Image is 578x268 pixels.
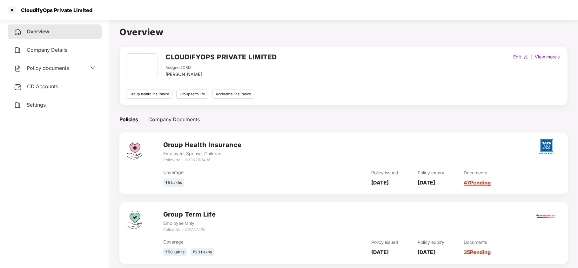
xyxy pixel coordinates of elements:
[14,83,22,91] img: svg+xml;base64,PHN2ZyB3aWR0aD0iMjUiIGhlaWdodD0iMjQiIHZpZXdCb3g9IjAgMCAyNSAyNCIgZmlsbD0ibm9uZSIgeG...
[165,65,202,71] div: Assigned CSM
[176,90,208,99] div: Group term life
[27,102,46,108] span: Settings
[163,220,216,227] div: Employee Only
[163,227,216,233] div: Policy No. -
[27,28,49,35] span: Overview
[127,210,142,229] img: svg+xml;base64,PHN2ZyB4bWxucz0iaHR0cDovL3d3dy53My5vcmcvMjAwMC9zdmciIHdpZHRoPSI0Ny43MTQiIGhlaWdodD...
[464,239,491,246] div: Documents
[119,116,138,124] div: Policies
[529,53,534,60] div: |
[163,178,184,187] div: ₹5 Lakhs
[371,249,389,255] b: [DATE]
[512,53,522,60] div: Edit
[163,157,242,163] div: Policy No. -
[535,136,558,158] img: tatag.png
[126,90,172,99] div: Group health insurance
[14,65,22,72] img: svg+xml;base64,PHN2ZyB4bWxucz0iaHR0cDovL3d3dy53My5vcmcvMjAwMC9zdmciIHdpZHRoPSIyNCIgaGVpZ2h0PSIyNC...
[165,52,277,62] h2: CLOUDIFYOPS PRIVATE LIMITED
[212,90,254,99] div: Accidental insurance
[127,140,142,159] img: svg+xml;base64,PHN2ZyB4bWxucz0iaHR0cDovL3d3dy53My5vcmcvMjAwMC9zdmciIHdpZHRoPSI0Ny43MTQiIGhlaWdodD...
[163,150,242,157] div: Employee, Spouse, Children
[148,116,200,124] div: Company Documents
[17,7,92,13] div: CloudifyOps Private Limited
[418,169,444,176] div: Policy expiry
[464,179,491,186] a: 47 Pending
[185,227,205,232] i: 00012760
[163,210,216,219] h3: Group Term Life
[163,169,296,176] div: Coverage
[165,71,202,78] div: [PERSON_NAME]
[14,101,22,109] img: svg+xml;base64,PHN2ZyB4bWxucz0iaHR0cDovL3d3dy53My5vcmcvMjAwMC9zdmciIHdpZHRoPSIyNCIgaGVpZ2h0PSIyNC...
[119,25,568,39] h1: Overview
[418,179,435,186] b: [DATE]
[185,157,210,162] i: 0239768406
[418,239,444,246] div: Policy expiry
[14,28,22,36] img: svg+xml;base64,PHN2ZyB4bWxucz0iaHR0cDovL3d3dy53My5vcmcvMjAwMC9zdmciIHdpZHRoPSIyNCIgaGVpZ2h0PSIyNC...
[535,205,558,227] img: iciciprud.png
[90,65,95,70] span: down
[557,55,561,59] img: rightIcon
[371,239,398,246] div: Policy issued
[163,238,296,245] div: Coverage
[418,249,435,255] b: [DATE]
[371,169,398,176] div: Policy issued
[524,55,528,59] img: editIcon
[534,53,562,60] div: View more
[163,248,187,257] div: ₹50 Lakhs
[191,248,214,257] div: ₹20 Lakhs
[14,46,22,54] img: svg+xml;base64,PHN2ZyB4bWxucz0iaHR0cDovL3d3dy53My5vcmcvMjAwMC9zdmciIHdpZHRoPSIyNCIgaGVpZ2h0PSIyNC...
[464,169,491,176] div: Documents
[27,47,67,53] span: Company Details
[464,249,491,255] a: 35 Pending
[163,140,242,150] h3: Group Health Insurance
[27,65,69,71] span: Policy documents
[27,83,58,90] span: CD Accounts
[371,179,389,186] b: [DATE]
